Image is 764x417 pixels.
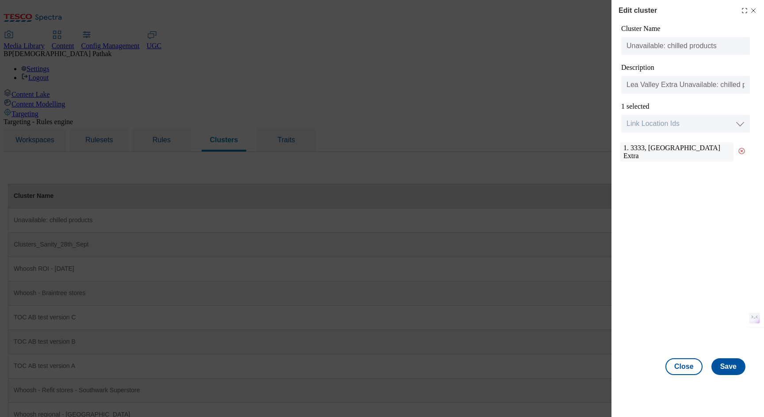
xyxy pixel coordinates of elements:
div: 1 selected [621,102,750,110]
input: Cluster Name [621,37,750,55]
h4: Edit cluster [619,5,657,16]
label: Cluster Name [621,25,660,32]
button: Close [665,358,703,375]
label: Description [621,64,654,71]
div: 1. 3333, [GEOGRAPHIC_DATA] Extra [620,142,733,162]
button: Save [711,358,745,375]
input: Description [621,76,750,94]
